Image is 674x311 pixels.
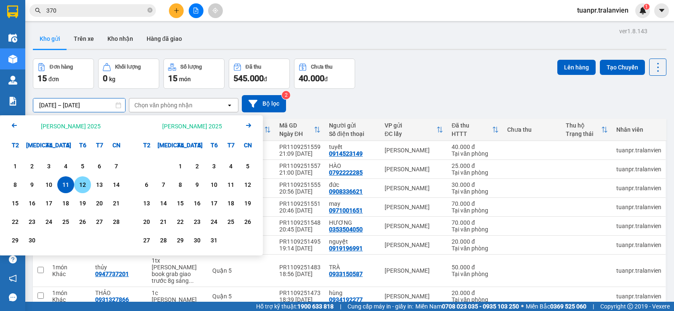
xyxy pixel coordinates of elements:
input: Tìm tên, số ĐT hoặc mã đơn [46,6,146,15]
sup: 2 [282,91,290,99]
div: 21 [158,217,169,227]
div: [PERSON_NAME] [385,242,443,248]
div: 6 [141,180,152,190]
button: file-add [189,3,203,18]
div: 2 [26,161,38,171]
div: 20 [141,217,152,227]
div: 11 [225,180,237,190]
img: solution-icon [8,97,17,106]
div: THẢO [95,290,143,296]
div: Choose Thứ Sáu, tháng 09 26 2025. It's available. [74,213,91,230]
b: [DOMAIN_NAME] [71,32,116,39]
div: 10 [208,180,220,190]
div: may [329,200,376,207]
div: 0353504050 [329,226,363,233]
div: Choose Chủ Nhật, tháng 09 28 2025. It's available. [108,213,125,230]
div: thủy [95,264,143,271]
span: close-circle [147,8,152,13]
div: Choose Thứ Sáu, tháng 10 10 2025. It's available. [206,176,222,193]
button: aim [208,3,223,18]
div: tuyết [329,144,376,150]
div: Choose Thứ Ba, tháng 10 14 2025. It's available. [155,195,172,212]
div: T6 [206,137,222,154]
div: Khác [52,271,87,277]
div: Choose Thứ Ba, tháng 10 28 2025. It's available. [155,232,172,249]
div: Tại văn phòng [452,169,499,176]
div: Choose Thứ Năm, tháng 10 2 2025. It's available. [189,158,206,175]
div: Choose Thứ Ba, tháng 09 30 2025. It's available. [24,232,40,249]
div: Choose Thứ Hai, tháng 10 27 2025. It's available. [138,232,155,249]
div: 20:56 [DATE] [279,188,321,195]
div: 1 [174,161,186,171]
div: T2 [7,137,24,154]
div: 22 [174,217,186,227]
div: Choose Thứ Năm, tháng 09 25 2025. It's available. [57,213,74,230]
div: Choose Thứ Năm, tháng 10 16 2025. It's available. [189,195,206,212]
div: 70.000 đ [452,200,499,207]
button: Next month. [243,120,254,132]
div: 18 [60,198,72,208]
div: Choose Thứ Tư, tháng 09 24 2025. It's available. [40,213,57,230]
div: 25 [225,217,237,227]
div: T7 [222,137,239,154]
div: 1 món [52,264,87,271]
div: [PERSON_NAME] [385,166,443,173]
div: đức [329,181,376,188]
li: (c) 2017 [71,40,116,51]
th: Toggle SortBy [275,119,325,141]
div: Choose Thứ Bảy, tháng 09 13 2025. It's available. [91,176,108,193]
div: [PERSON_NAME] [385,185,443,191]
div: PR1109251548 [279,219,321,226]
div: PR1109251557 [279,162,321,169]
sup: 1 [644,4,650,10]
div: 14 [110,180,122,190]
div: 28 [110,217,122,227]
div: Choose Thứ Tư, tháng 09 3 2025. It's available. [40,158,57,175]
div: Choose Thứ Hai, tháng 09 29 2025. It's available. [7,232,24,249]
div: 19 [242,198,254,208]
div: 20:46 [DATE] [279,207,321,214]
button: Kho gửi [33,29,67,49]
div: Choose Chủ Nhật, tháng 10 12 2025. It's available. [239,176,256,193]
div: 21:00 [DATE] [279,169,321,176]
div: 1 [9,161,21,171]
div: 0919196991 [329,245,363,252]
div: 25 [60,217,72,227]
b: Trà Lan Viên [11,54,31,94]
div: Tại văn phòng [452,245,499,252]
div: 19 [77,198,88,208]
span: Hỗ trợ kỹ thuật: [256,302,334,311]
span: Cung cấp máy in - giấy in: [348,302,413,311]
div: Choose Thứ Hai, tháng 09 22 2025. It's available. [7,213,24,230]
div: CN [239,137,256,154]
div: Choose Thứ Tư, tháng 10 8 2025. It's available. [172,176,189,193]
div: [PERSON_NAME] [385,223,443,229]
div: Choose Thứ Tư, tháng 10 22 2025. It's available. [172,213,189,230]
div: Choose Thứ Sáu, tháng 09 12 2025. It's available. [74,176,91,193]
div: 20 [94,198,105,208]
div: ver 1.8.143 [619,27,647,36]
div: Chưa thu [311,64,332,70]
div: 13 [141,198,152,208]
span: aim [212,8,218,13]
div: 24 [43,217,55,227]
span: 0 [103,73,107,83]
div: 14 [158,198,169,208]
span: tuanpr.tralanvien [570,5,635,16]
span: đ [324,76,328,82]
img: warehouse-icon [8,76,17,85]
div: Tại văn phòng [452,296,499,303]
div: 27 [141,235,152,245]
div: Đơn hàng [50,64,73,70]
div: 21 [110,198,122,208]
span: notification [9,274,17,282]
span: search [35,8,41,13]
span: kg [109,76,115,82]
div: Choose Thứ Hai, tháng 09 1 2025. It's available. [7,158,24,175]
span: 15 [37,73,47,83]
span: 545.000 [233,73,264,83]
div: 5 [77,161,88,171]
div: 30 [191,235,203,245]
div: T4 [172,137,189,154]
div: T5 [57,137,74,154]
